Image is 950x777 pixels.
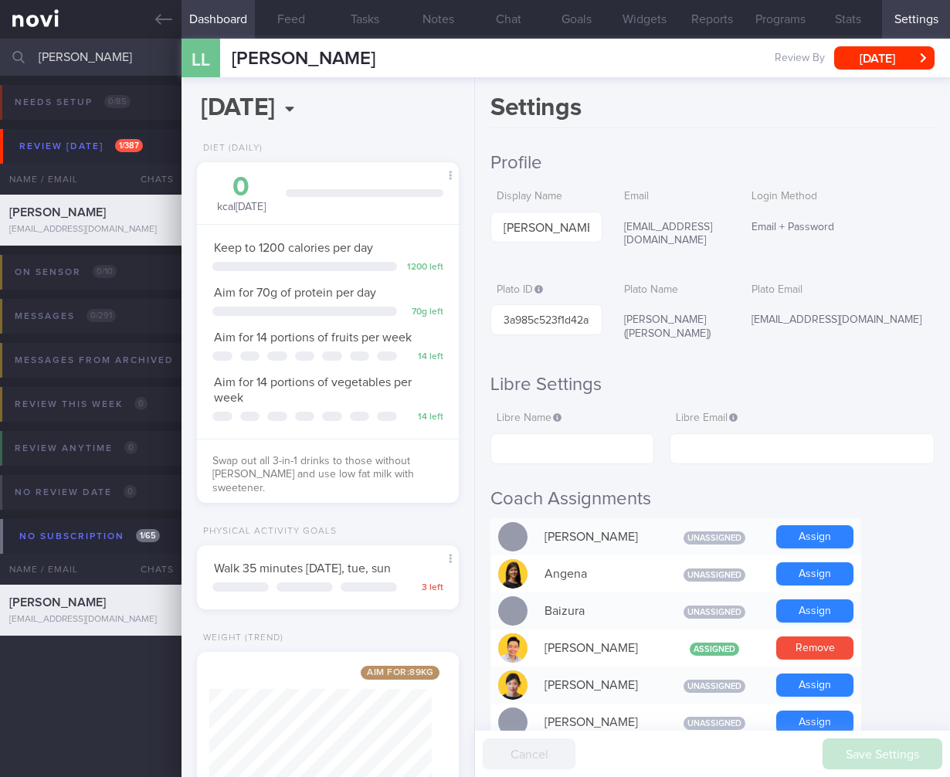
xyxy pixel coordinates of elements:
[776,636,853,660] button: Remove
[684,568,745,582] span: Unassigned
[120,164,182,195] div: Chats
[15,136,147,157] div: Review [DATE]
[624,190,724,204] label: Email
[490,93,935,128] h1: Settings
[93,265,117,278] span: 0 / 10
[9,596,106,609] span: [PERSON_NAME]
[11,306,120,327] div: Messages
[624,283,724,297] label: Plato Name
[775,52,825,66] span: Review By
[752,283,928,297] label: Plato Email
[497,412,562,423] span: Libre Name
[490,373,935,396] h2: Libre Settings
[537,707,660,738] div: [PERSON_NAME]
[537,521,660,552] div: [PERSON_NAME]
[212,174,270,215] div: kcal [DATE]
[405,412,443,423] div: 14 left
[197,526,337,538] div: Physical Activity Goals
[690,643,739,656] span: Assigned
[11,482,141,503] div: No review date
[136,529,160,542] span: 1 / 65
[212,174,270,201] div: 0
[361,666,439,680] span: Aim for: 89 kg
[537,595,660,626] div: Baizura
[15,526,164,547] div: No subscription
[9,614,172,626] div: [EMAIL_ADDRESS][DOMAIN_NAME]
[745,212,935,244] div: Email + Password
[212,456,414,494] span: Swap out all 3-in-1 drinks to those without [PERSON_NAME] and use low fat milk with sweetener.
[776,599,853,623] button: Assign
[120,554,182,585] div: Chats
[405,307,443,318] div: 70 g left
[9,206,106,219] span: [PERSON_NAME]
[776,562,853,585] button: Assign
[684,717,745,730] span: Unassigned
[11,350,202,371] div: Messages from Archived
[684,531,745,545] span: Unassigned
[405,262,443,273] div: 1200 left
[490,487,935,511] h2: Coach Assignments
[11,438,141,459] div: Review anytime
[834,46,935,70] button: [DATE]
[171,29,229,89] div: LL
[115,139,143,152] span: 1 / 387
[752,190,928,204] label: Login Method
[214,287,376,299] span: Aim for 70g of protein per day
[124,441,137,454] span: 0
[124,485,137,498] span: 0
[776,674,853,697] button: Assign
[11,394,151,415] div: Review this week
[197,633,283,644] div: Weight (Trend)
[9,224,172,236] div: [EMAIL_ADDRESS][DOMAIN_NAME]
[776,711,853,734] button: Assign
[497,190,596,204] label: Display Name
[214,242,373,254] span: Keep to 1200 calories per day
[684,680,745,693] span: Unassigned
[232,49,375,68] span: [PERSON_NAME]
[214,562,391,575] span: Walk 35 minutes [DATE], tue, sun
[197,143,263,154] div: Diet (Daily)
[104,95,131,108] span: 0 / 85
[537,670,660,701] div: [PERSON_NAME]
[537,633,660,663] div: [PERSON_NAME]
[214,376,412,404] span: Aim for 14 portions of vegetables per week
[11,92,134,113] div: Needs setup
[776,525,853,548] button: Assign
[214,331,412,344] span: Aim for 14 portions of fruits per week
[618,304,730,350] div: [PERSON_NAME] ([PERSON_NAME])
[11,262,120,283] div: On sensor
[405,582,443,594] div: 3 left
[134,397,148,410] span: 0
[537,558,660,589] div: Angena
[497,284,543,295] span: Plato ID
[405,351,443,363] div: 14 left
[490,151,935,175] h2: Profile
[676,412,738,423] span: Libre Email
[684,606,745,619] span: Unassigned
[87,309,116,322] span: 0 / 291
[618,212,730,257] div: [EMAIL_ADDRESS][DOMAIN_NAME]
[745,304,935,337] div: [EMAIL_ADDRESS][DOMAIN_NAME]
